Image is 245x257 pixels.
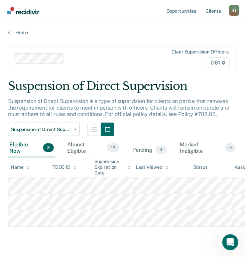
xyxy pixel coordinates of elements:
[229,5,240,16] div: E J
[172,49,229,55] div: Clear supervision officers
[107,143,119,152] span: 12
[8,79,237,98] div: Suspension of Direct Supervision
[52,164,77,170] div: TDOC ID
[66,139,120,157] div: Almost Eligible12
[207,57,230,68] span: D61
[193,164,208,170] div: Status
[8,139,55,157] div: Eligible Now3
[222,234,238,250] iframe: Intercom live chat
[131,143,168,158] div: Pending4
[11,164,29,170] div: Name
[8,29,237,35] a: Home
[8,98,230,117] p: Suspension of Direct Supervision is a type of supervision for clients on parole that removes the ...
[156,146,166,154] span: 4
[43,143,54,152] span: 3
[136,164,168,170] div: Last Viewed
[94,159,131,175] div: Supervision Expiration Date
[229,5,240,16] button: Profile dropdown button
[225,143,236,152] span: 0
[7,7,39,14] img: Recidiviz
[8,123,80,136] button: Suspension of Direct Supervision
[178,139,237,157] div: Marked Ineligible0
[11,127,71,132] span: Suspension of Direct Supervision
